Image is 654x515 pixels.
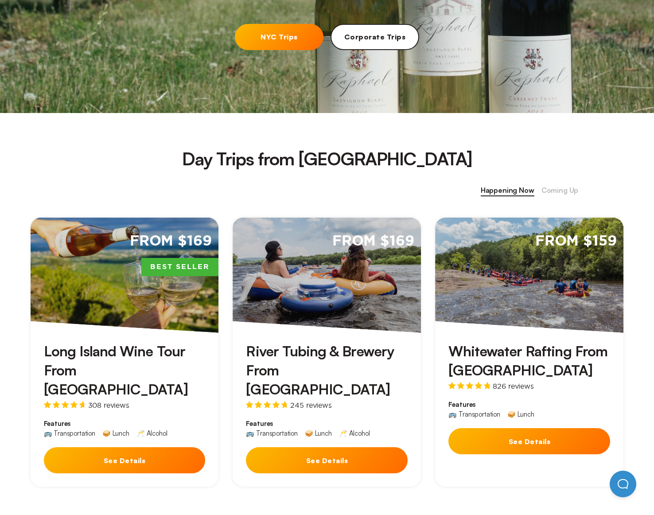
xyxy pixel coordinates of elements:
span: From $169 [332,232,414,251]
h3: Whitewater Rafting From [GEOGRAPHIC_DATA] [448,342,610,380]
span: Best Seller [141,258,218,277]
h3: River Tubing & Brewery From [GEOGRAPHIC_DATA] [246,342,408,399]
span: Coming Up [541,185,579,196]
div: 🥪 Lunch [305,430,332,437]
span: Features [246,419,408,428]
a: From $169Best SellerLong Island Wine Tour From [GEOGRAPHIC_DATA]308 reviewsFeatures🚌 Transportati... [31,218,219,487]
span: Happening Now [481,185,534,196]
div: 🚌 Transportation [246,430,297,437]
span: Features [448,400,610,409]
h3: Long Island Wine Tour From [GEOGRAPHIC_DATA] [44,342,206,399]
a: NYC Trips [235,24,323,50]
div: 🥪 Lunch [102,430,129,437]
button: See Details [448,428,610,454]
a: From $159Whitewater Rafting From [GEOGRAPHIC_DATA]826 reviewsFeatures🚌 Transportation🥪 LunchSee D... [435,218,623,487]
button: See Details [44,447,206,473]
div: 🥂 Alcohol [136,430,167,437]
span: 308 reviews [88,402,129,409]
div: 🚌 Transportation [44,430,95,437]
span: 826 reviews [493,382,533,390]
iframe: Help Scout Beacon - Open [610,471,636,497]
span: From $169 [130,232,212,251]
div: 🚌 Transportation [448,411,500,417]
span: From $159 [535,232,617,251]
span: 245 reviews [290,402,331,409]
a: From $169River Tubing & Brewery From [GEOGRAPHIC_DATA]245 reviewsFeatures🚌 Transportation🥪 Lunch🥂... [233,218,421,487]
span: Features [44,419,206,428]
button: See Details [246,447,408,473]
div: 🥂 Alcohol [339,430,370,437]
a: Corporate Trips [331,24,419,50]
div: 🥪 Lunch [507,411,534,417]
